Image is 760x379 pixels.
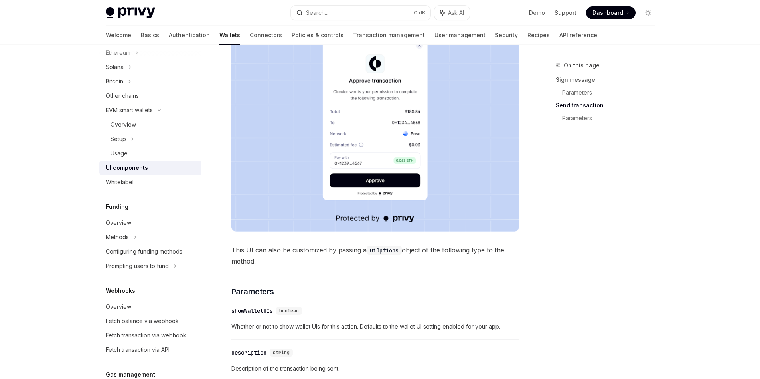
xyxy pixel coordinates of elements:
a: Configuring funding methods [99,244,201,259]
a: Usage [99,146,201,161]
span: This UI can also be customized by passing a object of the following type to the method. [231,244,519,267]
a: Wallets [219,26,240,45]
span: Description of the transaction being sent. [231,364,519,373]
a: API reference [559,26,597,45]
div: Bitcoin [106,77,123,86]
img: images/Trans.png [231,26,519,232]
h5: Webhooks [106,286,135,296]
h5: Funding [106,202,128,212]
span: string [273,349,290,356]
div: Fetch balance via webhook [106,316,179,326]
a: Authentication [169,26,210,45]
div: Prompting users to fund [106,261,169,271]
a: Dashboard [586,6,636,19]
a: Connectors [250,26,282,45]
div: Search... [306,8,328,18]
span: Ctrl K [414,10,426,16]
code: uiOptions [367,246,402,255]
a: Send transaction [556,99,661,112]
a: Other chains [99,89,201,103]
div: Configuring funding methods [106,247,182,256]
span: Whether or not to show wallet UIs for this action. Defaults to the wallet UI setting enabled for ... [231,322,519,331]
div: Fetch transaction via webhook [106,331,186,340]
div: description [231,349,266,357]
a: Overview [99,216,201,230]
div: Whitelabel [106,177,134,187]
div: Setup [111,134,126,144]
a: Whitelabel [99,175,201,189]
button: Toggle dark mode [642,6,655,19]
div: EVM smart wallets [106,105,153,115]
div: Fetch transaction via API [106,345,170,355]
a: User management [434,26,486,45]
a: Basics [141,26,159,45]
a: Policies & controls [292,26,343,45]
a: Security [495,26,518,45]
a: Support [555,9,576,17]
div: Overview [106,218,131,228]
span: Parameters [231,286,274,297]
div: Overview [106,302,131,312]
div: showWalletUIs [231,307,273,315]
button: Ask AI [434,6,470,20]
a: Transaction management [353,26,425,45]
div: Other chains [106,91,139,101]
a: Welcome [106,26,131,45]
span: Dashboard [592,9,623,17]
a: Sign message [556,73,661,86]
span: boolean [279,308,299,314]
button: Search...CtrlK [291,6,430,20]
a: Fetch transaction via webhook [99,328,201,343]
a: UI components [99,161,201,175]
span: Ask AI [448,9,464,17]
a: Fetch balance via webhook [99,314,201,328]
div: Usage [111,149,128,158]
img: light logo [106,7,155,18]
div: Solana [106,62,124,72]
a: Fetch transaction via API [99,343,201,357]
div: UI components [106,163,148,173]
div: Overview [111,120,136,129]
div: Methods [106,232,129,242]
a: Overview [99,117,201,132]
a: Parameters [562,86,661,99]
a: Recipes [527,26,550,45]
span: On this page [564,61,600,70]
a: Overview [99,300,201,314]
a: Parameters [562,112,661,125]
a: Demo [529,9,545,17]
